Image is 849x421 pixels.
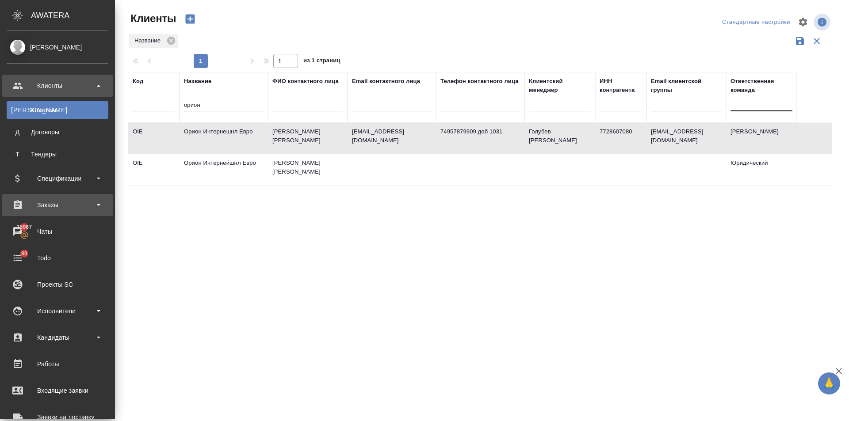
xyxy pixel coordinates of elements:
div: Email контактного лица [352,77,420,86]
span: Клиенты [128,11,176,26]
td: [PERSON_NAME] [PERSON_NAME] [268,154,348,185]
div: Телефон контактного лица [440,77,519,86]
div: Кандидаты [7,331,108,344]
td: Орион Интернейшнл Евро [180,154,268,185]
a: 80Todo [2,247,113,269]
div: Тендеры [11,150,104,159]
td: Юридический [726,154,797,185]
td: [EMAIL_ADDRESS][DOMAIN_NAME] [646,123,726,154]
a: Проекты SC [2,273,113,296]
button: Сохранить фильтры [792,33,808,49]
a: Работы [2,353,113,375]
div: Email клиентской группы [651,77,722,95]
td: 7728607080 [595,123,646,154]
td: Голубев [PERSON_NAME] [524,123,595,154]
span: 15967 [11,223,37,231]
p: 74957879909 доб 1031 [440,127,520,136]
div: Чаты [7,225,108,238]
p: Название [134,36,164,45]
span: из 1 страниц [303,55,340,68]
div: Исполнители [7,304,108,318]
p: [EMAIL_ADDRESS][DOMAIN_NAME] [352,127,432,145]
div: Заказы [7,198,108,212]
button: 🙏 [818,372,840,394]
div: Клиенты [11,106,104,114]
div: Название [129,34,178,48]
div: Клиентский менеджер [529,77,591,95]
td: OIE [128,123,180,154]
div: split button [720,15,792,29]
button: Создать [180,11,201,27]
div: Договоры [11,128,104,137]
a: ТТендеры [7,145,108,163]
div: Входящие заявки [7,384,108,397]
td: Орион Интернешнл Евро [180,123,268,154]
a: ДДоговоры [7,123,108,141]
div: AWATERA [31,7,115,24]
div: Клиенты [7,79,108,92]
div: ФИО контактного лица [272,77,339,86]
div: Ответственная команда [730,77,792,95]
div: [PERSON_NAME] [7,42,108,52]
td: OIE [128,154,180,185]
div: Проекты SC [7,278,108,291]
td: [PERSON_NAME] [726,123,797,154]
span: Посмотреть информацию [814,14,832,30]
span: 80 [16,249,33,258]
div: Работы [7,357,108,371]
span: Настроить таблицу [792,11,814,33]
td: [PERSON_NAME] [PERSON_NAME] [268,123,348,154]
button: Сбросить фильтры [808,33,825,49]
span: 🙏 [822,374,837,393]
a: Входящие заявки [2,379,113,402]
a: [PERSON_NAME]Клиенты [7,101,108,119]
div: Код [133,77,143,86]
div: Todo [7,251,108,265]
div: Название [184,77,211,86]
div: ИНН контрагента [600,77,642,95]
div: Спецификации [7,172,108,185]
a: 15967Чаты [2,220,113,243]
